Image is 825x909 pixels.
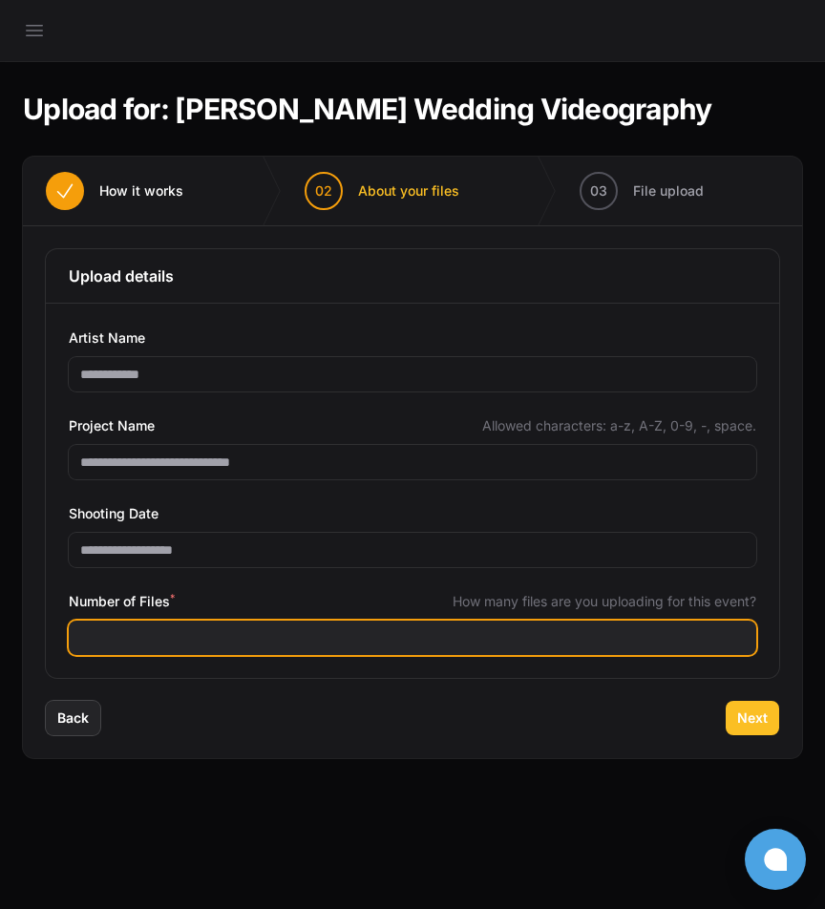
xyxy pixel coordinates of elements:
span: Number of Files [69,590,175,613]
span: How many files are you uploading for this event? [453,592,756,611]
h3: Upload details [69,264,756,287]
span: 02 [315,181,332,201]
button: How it works [23,157,206,225]
span: Artist Name [69,327,145,349]
span: About your files [358,181,459,201]
button: Back [46,701,100,735]
span: Next [737,708,768,728]
button: Open chat window [745,829,806,890]
button: Next [726,701,779,735]
button: 02 About your files [282,157,482,225]
span: Allowed characters: a-z, A-Z, 0-9, -, space. [482,416,756,435]
span: File upload [633,181,704,201]
h1: Upload for: [PERSON_NAME] Wedding Videography [23,92,711,126]
span: Shooting Date [69,502,159,525]
button: 03 File upload [557,157,727,225]
span: 03 [590,181,607,201]
span: Project Name [69,414,155,437]
span: How it works [99,181,183,201]
span: Back [57,708,89,728]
